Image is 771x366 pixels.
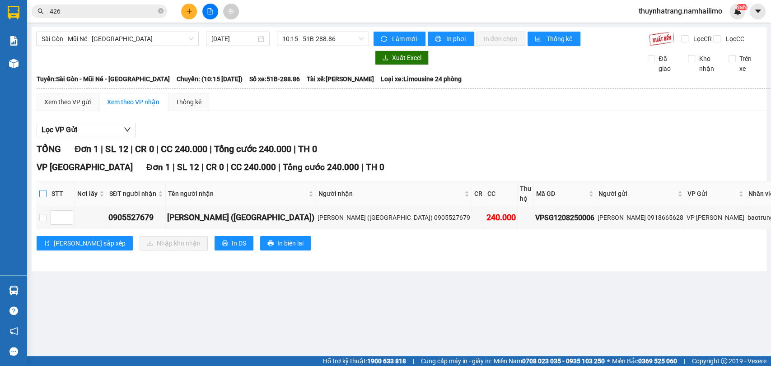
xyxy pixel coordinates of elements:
[101,144,103,154] span: |
[158,7,164,16] span: close-circle
[5,5,36,36] img: logo.jpg
[207,8,213,14] span: file-add
[49,181,75,206] th: STT
[42,124,77,135] span: Lọc VP Gửi
[54,238,126,248] span: [PERSON_NAME] sắp xếp
[421,356,491,366] span: Cung cấp máy in - giấy in:
[413,356,414,366] span: |
[734,7,742,15] img: icon-new-feature
[631,5,729,17] span: thuynhatrang.namhailimo
[528,32,580,46] button: bar-chartThống kê
[177,162,199,172] span: SL 12
[536,189,587,199] span: Mã GD
[721,358,727,364] span: copyright
[9,306,18,315] span: question-circle
[649,32,674,46] img: 9k=
[428,32,474,46] button: printerIn phơi
[685,206,746,229] td: VP Phạm Ngũ Lão
[160,144,207,154] span: CC 240.000
[42,32,193,46] span: Sài Gòn - Mũi Né - Nha Trang
[392,34,418,44] span: Làm mới
[77,189,98,199] span: Nơi lấy
[50,6,156,16] input: Tìm tên, số ĐT hoặc mã đơn
[381,74,462,84] span: Loại xe: Limousine 24 phòng
[318,189,463,199] span: Người nhận
[222,240,228,247] span: printer
[62,49,120,69] li: VP VP [PERSON_NAME]
[228,8,234,14] span: aim
[215,236,253,250] button: printerIn DS
[750,4,766,19] button: caret-down
[374,32,425,46] button: syncLàm mới
[168,189,307,199] span: Tên người nhận
[655,54,681,74] span: Đã giao
[687,189,737,199] span: VP Gửi
[37,123,136,137] button: Lọc VP Gửi
[9,347,18,356] span: message
[156,144,158,154] span: |
[37,75,170,83] b: Tuyến: Sài Gòn - Mũi Né - [GEOGRAPHIC_DATA]
[8,6,19,19] img: logo-vxr
[494,356,605,366] span: Miền Nam
[186,8,192,14] span: plus
[146,162,170,172] span: Đơn 1
[687,213,744,222] div: VP [PERSON_NAME]
[534,206,596,229] td: VPSG1208250006
[173,162,175,172] span: |
[278,162,280,172] span: |
[223,4,239,19] button: aim
[695,54,721,74] span: Kho nhận
[546,34,573,44] span: Thống kê
[736,54,762,74] span: Trên xe
[736,4,747,10] sup: NaN
[267,240,274,247] span: printer
[435,36,443,43] span: printer
[158,8,164,14] span: close-circle
[107,97,159,107] div: Xem theo VP nhận
[392,53,421,63] span: Xuất Excel
[37,162,133,172] span: VP [GEOGRAPHIC_DATA]
[37,8,44,14] span: search
[535,36,542,43] span: bar-chart
[201,162,204,172] span: |
[607,359,610,363] span: ⚪️
[298,144,317,154] span: TH 0
[232,238,246,248] span: In DS
[282,32,363,46] span: 10:15 - 51B-288.86
[684,356,685,366] span: |
[140,236,208,250] button: downloadNhập kho nhận
[690,34,713,44] span: Lọc CR
[323,356,406,366] span: Hỗ trợ kỹ thuật:
[522,357,605,365] strong: 0708 023 035 - 0935 103 250
[9,59,19,68] img: warehouse-icon
[135,144,154,154] span: CR 0
[177,74,243,84] span: Chuyến: (10:15 [DATE])
[260,236,311,250] button: printerIn biên lai
[598,213,683,222] div: [PERSON_NAME] 0918665628
[176,97,201,107] div: Thống kê
[477,32,526,46] button: In đơn chọn
[166,206,316,229] td: KHÁNH NGỌC (NHA TRANG)
[75,144,98,154] span: Đơn 1
[109,189,156,199] span: SĐT người nhận
[37,236,133,250] button: sort-ascending[PERSON_NAME] sắp xếp
[382,55,388,62] span: download
[249,74,300,84] span: Số xe: 51B-288.86
[107,206,166,229] td: 0905527679
[283,162,359,172] span: Tổng cước 240.000
[130,144,132,154] span: |
[518,181,534,206] th: Thu hộ
[9,36,19,46] img: solution-icon
[209,144,211,154] span: |
[44,97,91,107] div: Xem theo VP gửi
[361,162,364,172] span: |
[318,213,470,222] div: [PERSON_NAME] ([GEOGRAPHIC_DATA]) 0905527679
[231,162,276,172] span: CC 240.000
[5,49,62,79] li: VP VP [GEOGRAPHIC_DATA]
[485,181,518,206] th: CC
[277,238,304,248] span: In biên lai
[5,5,131,38] li: Nam Hải Limousine
[202,4,218,19] button: file-add
[206,162,224,172] span: CR 0
[214,144,291,154] span: Tổng cước 240.000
